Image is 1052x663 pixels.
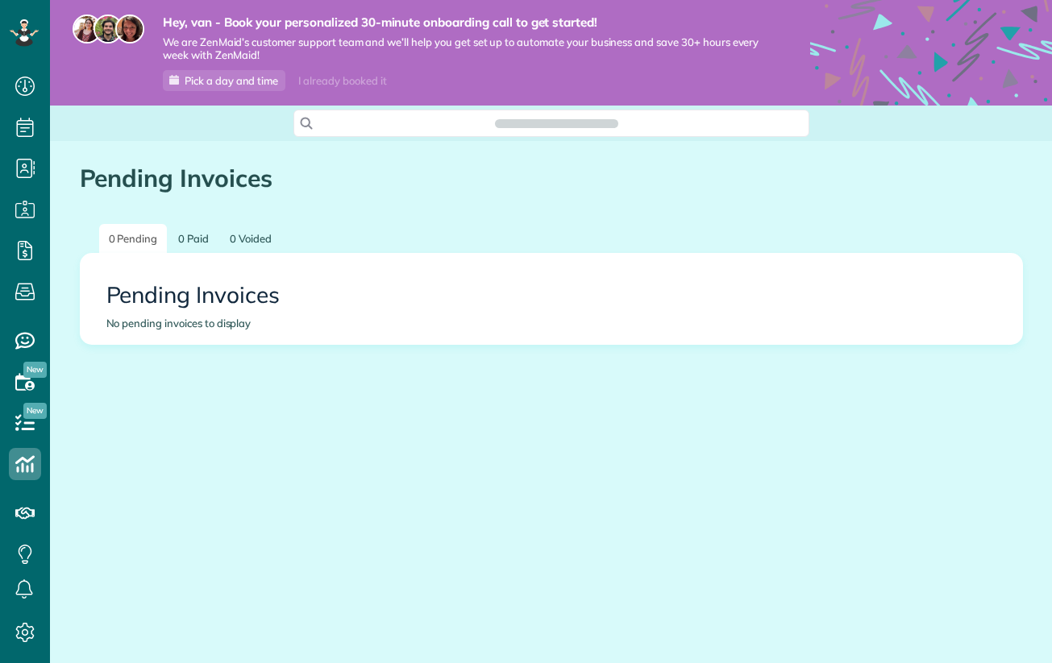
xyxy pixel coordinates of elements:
[23,362,47,378] span: New
[94,15,123,44] img: jorge-587dff0eeaa6aab1f244e6dc62b8924c3b6ad411094392a53c71c6c4a576187d.jpg
[511,115,602,131] span: Search ZenMaid…
[23,403,47,419] span: New
[168,224,218,254] a: 0 Paid
[115,15,144,44] img: michelle-19f622bdf1676172e81f8f8fba1fb50e276960ebfe0243fe18214015130c80e4.jpg
[106,283,996,308] h2: Pending Invoices
[163,70,285,91] a: Pick a day and time
[163,15,762,31] strong: Hey, van - Book your personalized 30-minute onboarding call to get started!
[220,224,281,254] a: 0 Voided
[185,74,278,87] span: Pick a day and time
[106,316,996,331] div: No pending invoices to display
[80,165,1023,192] h1: Pending Invoices
[99,224,168,254] a: 0 Pending
[163,35,762,63] span: We are ZenMaid’s customer support team and we’ll help you get set up to automate your business an...
[73,15,102,44] img: maria-72a9807cf96188c08ef61303f053569d2e2a8a1cde33d635c8a3ac13582a053d.jpg
[289,71,396,91] div: I already booked it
